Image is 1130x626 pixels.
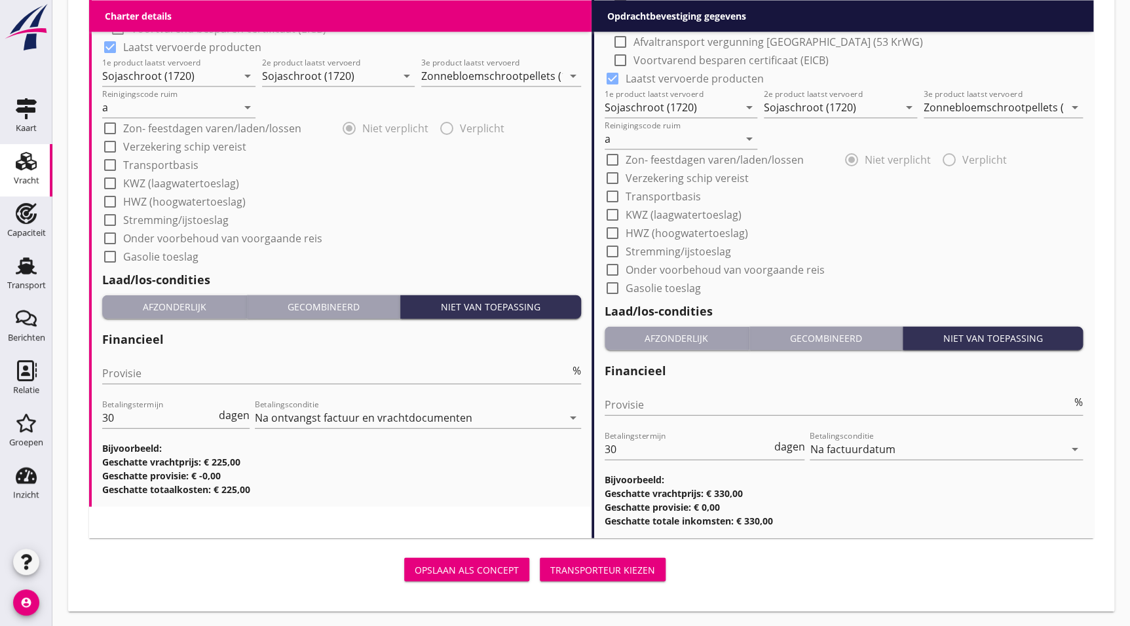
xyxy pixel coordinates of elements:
label: Transportbasis [123,158,198,172]
input: Betalingstermijn [102,407,216,428]
i: arrow_drop_down [1067,441,1083,457]
div: Afzonderlijk [107,300,241,314]
input: 3e product laatst vervoerd [924,97,1065,118]
div: Afzonderlijk [610,331,744,345]
button: Gecombineerd [247,295,400,319]
i: arrow_drop_down [742,100,757,115]
input: 1e product laatst vervoerd [605,97,740,118]
input: 1e product laatst vervoerd [102,65,237,86]
label: Afvaltransport vergunning [GEOGRAPHIC_DATA] (53 KrWG) [633,35,923,48]
button: Niet van toepassing [903,327,1083,350]
label: HWZ (hoogwatertoeslag) [123,195,246,208]
label: OVAM [633,17,664,30]
label: Zon- feestdagen varen/laden/lossen [123,122,301,135]
button: Gecombineerd [749,327,903,350]
i: account_circle [13,589,39,616]
i: arrow_drop_down [240,68,255,84]
div: Transporteur kiezen [550,563,655,577]
label: Transportbasis [626,190,701,203]
div: Transport [7,281,46,289]
h2: Financieel [605,362,1083,380]
label: Stremming/ijstoeslag [123,213,229,227]
button: Afzonderlijk [605,327,749,350]
button: Opslaan als concept [404,558,529,581]
button: Transporteur kiezen [540,558,666,581]
label: Laatst vervoerde producten [123,41,261,54]
h3: Geschatte vrachtprijs: € 330,00 [605,487,1083,500]
i: arrow_drop_down [399,68,415,84]
label: Voortvarend besparen certificaat (EICB) [633,54,829,67]
input: 2e product laatst vervoerd [262,65,397,86]
i: arrow_drop_down [240,100,255,115]
div: Kaart [16,124,37,132]
label: Gasolie toeslag [626,282,701,295]
div: Niet van toepassing [908,331,1078,345]
label: Zon- feestdagen varen/laden/lossen [626,153,804,166]
h3: Geschatte vrachtprijs: € 225,00 [102,455,581,469]
label: Verzekering schip vereist [626,172,749,185]
div: Na factuurdatum [810,443,895,455]
img: logo-small.a267ee39.svg [3,3,50,52]
input: Provisie [605,394,1072,415]
h3: Geschatte provisie: € 0,00 [605,500,1083,514]
i: arrow_drop_down [742,131,757,147]
label: Verzekering schip vereist [123,140,246,153]
div: Berichten [8,333,45,342]
label: Onder voorbehoud van voorgaande reis [123,232,322,245]
input: Reinigingscode ruim [102,97,237,118]
div: % [570,365,581,376]
i: arrow_drop_down [565,68,581,84]
div: Capaciteit [7,229,46,237]
h2: Laad/los-condities [102,271,581,289]
h3: Geschatte provisie: € -0,00 [102,469,581,483]
input: Reinigingscode ruim [605,128,740,149]
i: arrow_drop_down [565,410,581,426]
div: Na ontvangst factuur en vrachtdocumenten [255,412,472,424]
div: Niet van toepassing [405,300,575,314]
div: Gecombineerd [252,300,394,314]
div: Opslaan als concept [415,563,519,577]
h3: Bijvoorbeeld: [102,441,581,455]
h3: Geschatte totale inkomsten: € 330,00 [605,514,1083,528]
button: Afzonderlijk [102,295,247,319]
label: KWZ (laagwatertoeslag) [626,208,742,221]
label: Onder voorbehoud van voorgaande reis [626,263,825,276]
label: Laatst vervoerde producten [626,72,764,85]
div: Vracht [14,176,39,185]
input: 2e product laatst vervoerd [764,97,899,118]
label: Afvaltransport vergunning [GEOGRAPHIC_DATA] (53 KrWG) [131,4,421,17]
div: dagen [771,441,804,452]
label: Stremming/ijstoeslag [626,245,731,258]
div: Relatie [13,386,39,394]
label: KWZ (laagwatertoeslag) [123,177,239,190]
div: Inzicht [13,490,39,499]
div: Gecombineerd [755,331,897,345]
label: Voortvarend besparen certificaat (EICB) [131,22,326,35]
div: Groepen [9,438,43,447]
input: Provisie [102,363,570,384]
h2: Laad/los-condities [605,303,1083,320]
label: Gasolie toeslag [123,250,198,263]
h2: Financieel [102,331,581,348]
div: % [1072,397,1083,407]
label: HWZ (hoogwatertoeslag) [626,227,748,240]
h3: Bijvoorbeeld: [605,473,1083,487]
button: Niet van toepassing [400,295,580,319]
i: arrow_drop_down [1067,100,1083,115]
i: arrow_drop_down [901,100,917,115]
input: 3e product laatst vervoerd [421,65,563,86]
h3: Geschatte totaalkosten: € 225,00 [102,483,581,496]
div: dagen [216,410,250,420]
input: Betalingstermijn [605,439,772,460]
